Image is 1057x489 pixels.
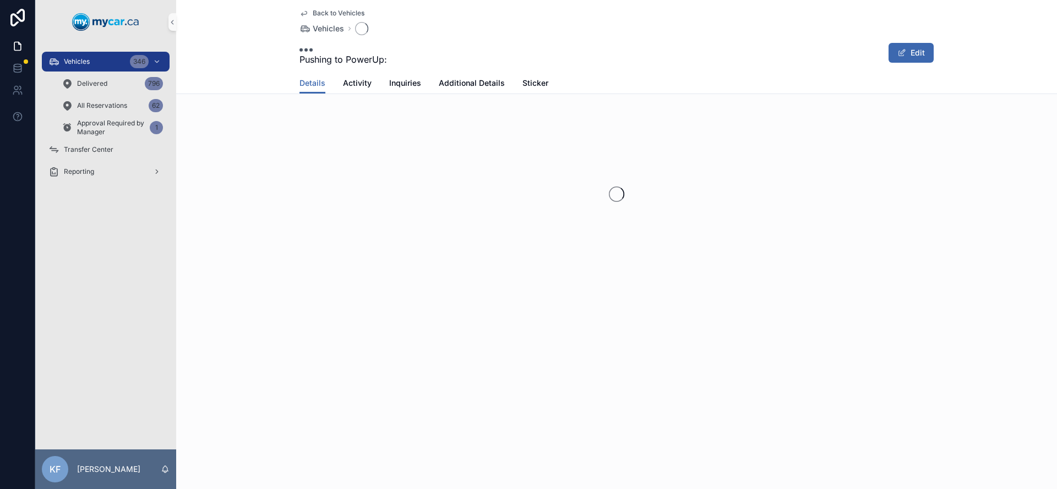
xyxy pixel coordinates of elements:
[42,162,170,182] a: Reporting
[299,53,387,66] span: Pushing to PowerUp:
[35,44,176,196] div: scrollable content
[50,463,61,476] span: KF
[77,119,145,136] span: Approval Required by Manager
[313,9,364,18] span: Back to Vehicles
[343,73,372,95] a: Activity
[77,464,140,475] p: [PERSON_NAME]
[313,23,344,34] span: Vehicles
[149,99,163,112] div: 62
[64,167,94,176] span: Reporting
[299,78,325,89] span: Details
[64,57,90,66] span: Vehicles
[299,73,325,94] a: Details
[389,78,421,89] span: Inquiries
[439,78,505,89] span: Additional Details
[389,73,421,95] a: Inquiries
[299,23,344,34] a: Vehicles
[439,73,505,95] a: Additional Details
[55,96,170,116] a: All Reservations62
[77,79,107,88] span: Delivered
[343,78,372,89] span: Activity
[55,118,170,138] a: Approval Required by Manager1
[77,101,127,110] span: All Reservations
[130,55,149,68] div: 346
[42,140,170,160] a: Transfer Center
[64,145,113,154] span: Transfer Center
[889,43,934,63] button: Edit
[55,74,170,94] a: Delivered796
[299,9,364,18] a: Back to Vehicles
[42,52,170,72] a: Vehicles346
[72,13,139,31] img: App logo
[522,73,548,95] a: Sticker
[522,78,548,89] span: Sticker
[145,77,163,90] div: 796
[150,121,163,134] div: 1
